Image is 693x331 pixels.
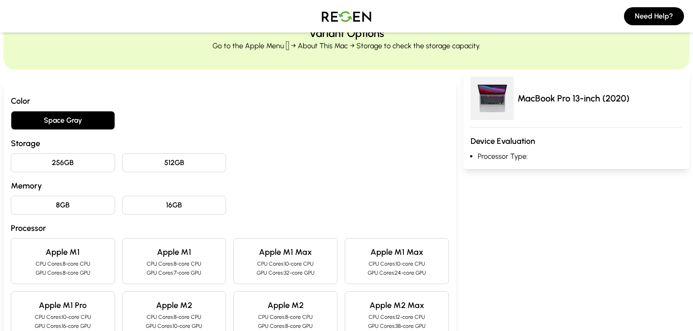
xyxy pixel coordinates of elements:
p: GPU Cores: 8-core GPU [18,269,107,276]
h4: Apple M1 Max [352,246,441,258]
p: CPU Cores: 10-core CPU [352,260,441,267]
button: 16GB [122,196,226,215]
p: GPU Cores: 24-core GPU [352,269,441,276]
p: GPU Cores: 7-core GPU [130,269,219,276]
h3: Color [11,95,449,107]
p: GPU Cores: 8-core GPU [241,322,330,330]
h3: Device Evaluation [471,135,682,147]
p: CPU Cores: 8-core CPU [241,313,330,321]
h4: Apple M1 Pro [18,299,107,312]
button: Need Help? [624,7,684,25]
button: Space Gray [11,111,115,130]
h4: Apple M2 [130,299,219,312]
h3: Storage [11,137,449,150]
p: GPU Cores: 38-core GPU [352,322,441,330]
img: MacBook Pro 13-inch (2020) [471,77,514,120]
button: 256GB [11,153,115,172]
img: Logo [315,4,378,29]
h4: Apple M1 Max [241,246,330,258]
p: CPU Cores: 8-core CPU [130,260,219,267]
p: CPU Cores: 8-core CPU [130,313,219,321]
h4: Apple M2 Max [352,299,441,312]
p: CPU Cores: 10-core CPU [18,313,107,321]
h3: Processor [11,222,449,234]
p: MacBook Pro 13-inch (2020) [517,92,629,105]
h4: Apple M1 [18,246,107,258]
li: Processor Type: [478,151,682,162]
p: GPU Cores: 16-core GPU [18,322,107,330]
p: CPU Cores: 10-core CPU [241,260,330,267]
p: CPU Cores: 8-core CPU [18,260,107,267]
h2: Variant Options [309,26,384,41]
p: GPU Cores: 10-core GPU [130,322,219,330]
h3: Memory [11,179,449,192]
button: 8GB [11,196,115,215]
p: CPU Cores: 12-core CPU [352,313,441,321]
h4: Apple M1 [130,246,219,258]
p: Go to the Apple Menu  → About This Mac → Storage to check the storage capacity. [213,41,480,51]
p: GPU Cores: 32-core GPU [241,269,330,276]
h4: Apple M2 [241,299,330,312]
button: 512GB [122,153,226,172]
